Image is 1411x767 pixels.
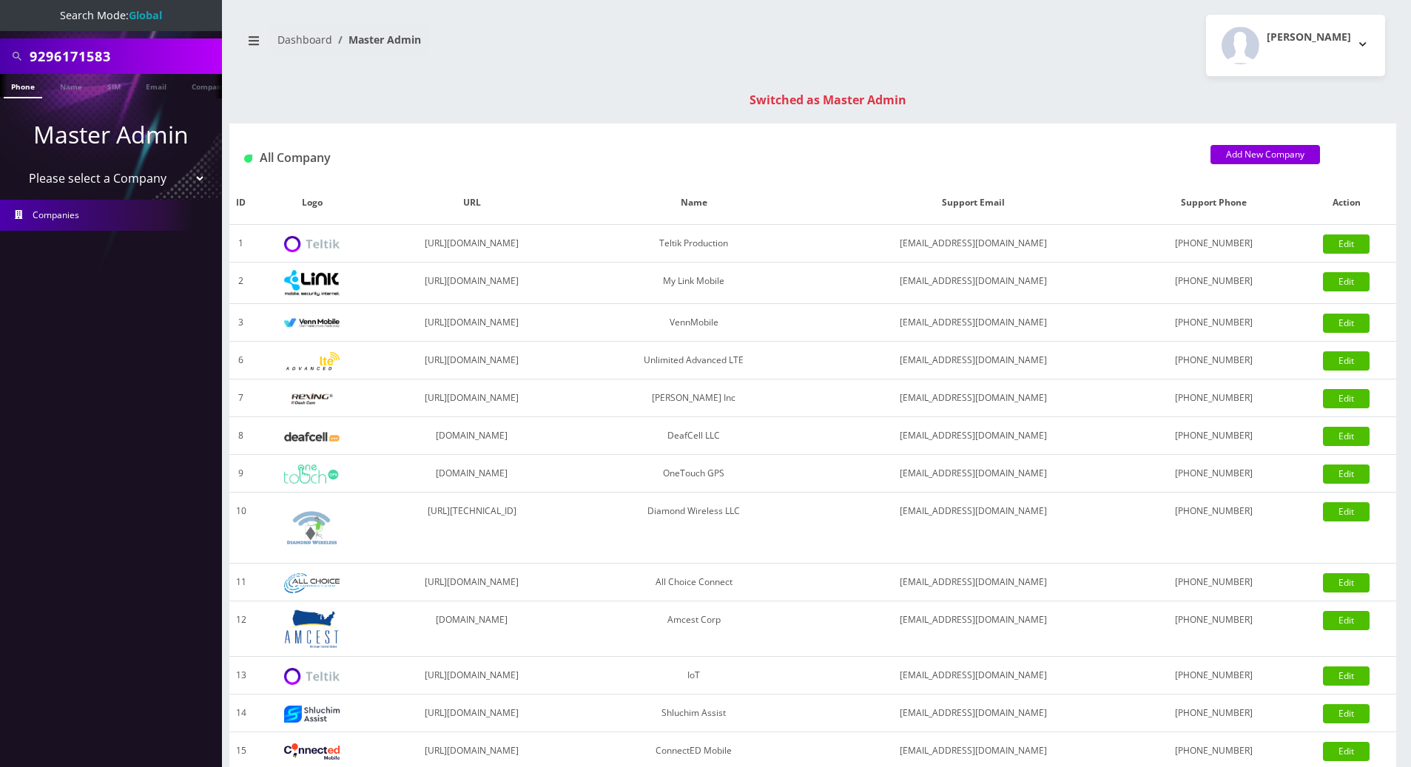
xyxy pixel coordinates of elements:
[371,304,572,342] td: [URL][DOMAIN_NAME]
[1131,493,1296,564] td: [PHONE_NUMBER]
[253,181,371,225] th: Logo
[240,24,802,67] nav: breadcrumb
[1323,427,1370,446] a: Edit
[229,417,253,455] td: 8
[284,609,340,649] img: Amcest Corp
[284,464,340,484] img: OneTouch GPS
[1323,389,1370,408] a: Edit
[1323,666,1370,686] a: Edit
[1131,263,1296,304] td: [PHONE_NUMBER]
[815,379,1130,417] td: [EMAIL_ADDRESS][DOMAIN_NAME]
[1296,181,1396,225] th: Action
[129,8,162,22] strong: Global
[815,695,1130,732] td: [EMAIL_ADDRESS][DOMAIN_NAME]
[1323,742,1370,761] a: Edit
[572,455,815,493] td: OneTouch GPS
[371,657,572,695] td: [URL][DOMAIN_NAME]
[284,573,340,593] img: All Choice Connect
[815,181,1130,225] th: Support Email
[284,318,340,328] img: VennMobile
[244,91,1411,109] div: Switched as Master Admin
[1323,502,1370,521] a: Edit
[244,155,252,163] img: All Company
[371,417,572,455] td: [DOMAIN_NAME]
[184,74,234,97] a: Company
[1323,573,1370,592] a: Edit
[572,601,815,657] td: Amcest Corp
[815,657,1130,695] td: [EMAIL_ADDRESS][DOMAIN_NAME]
[1131,225,1296,263] td: [PHONE_NUMBER]
[1131,379,1296,417] td: [PHONE_NUMBER]
[572,695,815,732] td: Shluchim Assist
[229,342,253,379] td: 6
[1131,564,1296,601] td: [PHONE_NUMBER]
[229,379,253,417] td: 7
[277,33,332,47] a: Dashboard
[815,601,1130,657] td: [EMAIL_ADDRESS][DOMAIN_NAME]
[1131,304,1296,342] td: [PHONE_NUMBER]
[572,564,815,601] td: All Choice Connect
[371,493,572,564] td: [URL][TECHNICAL_ID]
[229,225,253,263] td: 1
[1131,455,1296,493] td: [PHONE_NUMBER]
[1131,417,1296,455] td: [PHONE_NUMBER]
[229,181,253,225] th: ID
[815,263,1130,304] td: [EMAIL_ADDRESS][DOMAIN_NAME]
[1131,342,1296,379] td: [PHONE_NUMBER]
[284,270,340,296] img: My Link Mobile
[815,225,1130,263] td: [EMAIL_ADDRESS][DOMAIN_NAME]
[229,601,253,657] td: 12
[284,743,340,760] img: ConnectED Mobile
[572,379,815,417] td: [PERSON_NAME] Inc
[815,417,1130,455] td: [EMAIL_ADDRESS][DOMAIN_NAME]
[1323,704,1370,723] a: Edit
[138,74,174,97] a: Email
[1206,15,1385,76] button: [PERSON_NAME]
[284,432,340,442] img: DeafCell LLC
[371,181,572,225] th: URL
[332,32,421,47] li: Master Admin
[371,225,572,263] td: [URL][DOMAIN_NAME]
[572,181,815,225] th: Name
[1131,181,1296,225] th: Support Phone
[815,342,1130,379] td: [EMAIL_ADDRESS][DOMAIN_NAME]
[371,263,572,304] td: [URL][DOMAIN_NAME]
[229,657,253,695] td: 13
[1323,351,1370,371] a: Edit
[33,209,79,221] span: Companies
[244,151,1188,165] h1: All Company
[815,564,1130,601] td: [EMAIL_ADDRESS][DOMAIN_NAME]
[284,352,340,371] img: Unlimited Advanced LTE
[284,668,340,685] img: IoT
[572,657,815,695] td: IoT
[1323,234,1370,254] a: Edit
[284,706,340,723] img: Shluchim Assist
[30,42,218,70] input: Search All Companies
[371,601,572,657] td: [DOMAIN_NAME]
[371,564,572,601] td: [URL][DOMAIN_NAME]
[1131,695,1296,732] td: [PHONE_NUMBER]
[371,342,572,379] td: [URL][DOMAIN_NAME]
[53,74,90,97] a: Name
[100,74,128,97] a: SIM
[572,342,815,379] td: Unlimited Advanced LTE
[815,493,1130,564] td: [EMAIL_ADDRESS][DOMAIN_NAME]
[229,455,253,493] td: 9
[284,500,340,555] img: Diamond Wireless LLC
[371,379,572,417] td: [URL][DOMAIN_NAME]
[1267,31,1351,44] h2: [PERSON_NAME]
[815,455,1130,493] td: [EMAIL_ADDRESS][DOMAIN_NAME]
[284,236,340,253] img: Teltik Production
[1323,464,1370,484] a: Edit
[229,564,253,601] td: 11
[1131,657,1296,695] td: [PHONE_NUMBER]
[1210,145,1320,164] a: Add New Company
[1323,611,1370,630] a: Edit
[284,392,340,406] img: Rexing Inc
[229,695,253,732] td: 14
[572,417,815,455] td: DeafCell LLC
[229,263,253,304] td: 2
[371,695,572,732] td: [URL][DOMAIN_NAME]
[229,493,253,564] td: 10
[4,74,42,98] a: Phone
